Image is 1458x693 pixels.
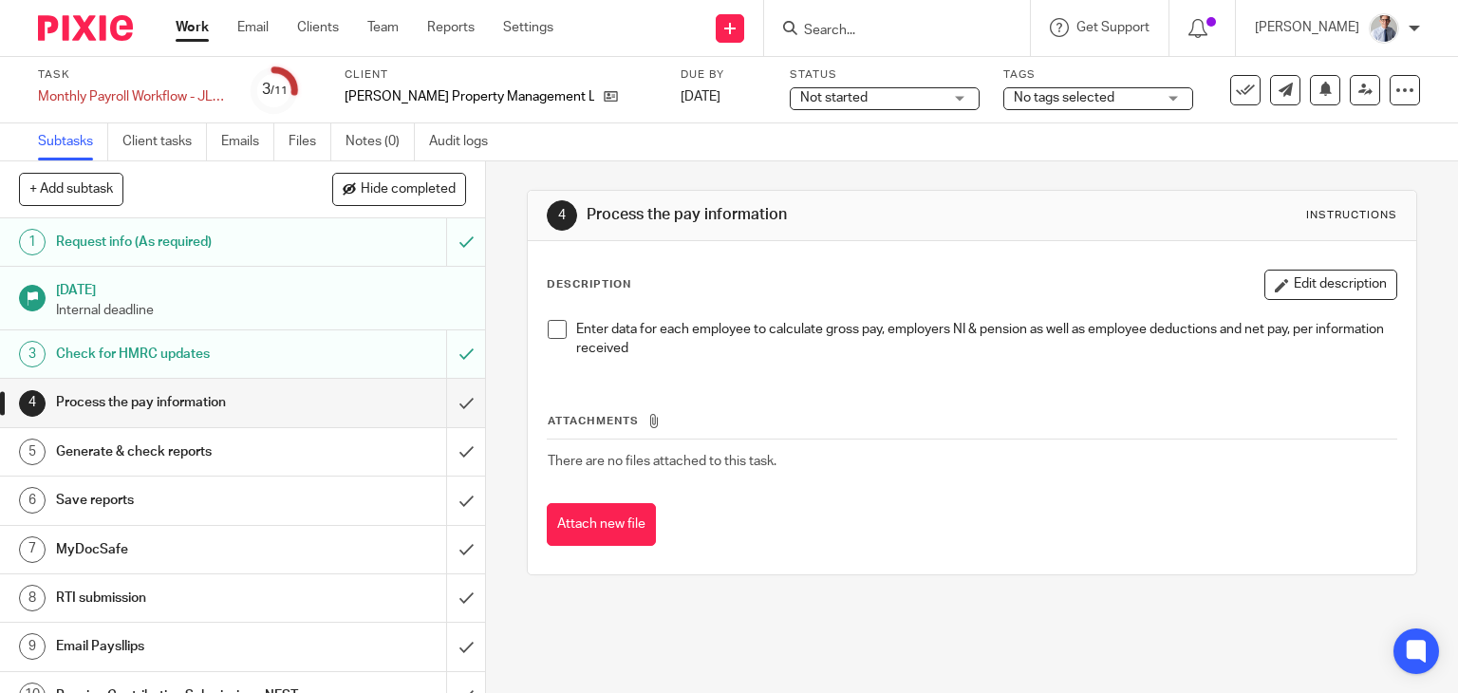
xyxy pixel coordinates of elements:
[548,416,639,426] span: Attachments
[271,85,288,96] small: /11
[346,123,415,160] a: Notes (0)
[289,123,331,160] a: Files
[1264,270,1397,300] button: Edit description
[38,87,228,106] div: Monthly Payroll Workflow - JLPM
[56,301,466,320] p: Internal deadline
[56,438,304,466] h1: Generate & check reports
[361,182,456,197] span: Hide completed
[56,486,304,515] h1: Save reports
[19,536,46,563] div: 7
[587,205,1012,225] h1: Process the pay information
[345,67,657,83] label: Client
[681,90,720,103] span: [DATE]
[1003,67,1193,83] label: Tags
[19,390,46,417] div: 4
[56,388,304,417] h1: Process the pay information
[56,340,304,368] h1: Check for HMRC updates
[38,15,133,41] img: Pixie
[19,229,46,255] div: 1
[427,18,475,37] a: Reports
[800,91,868,104] span: Not started
[19,173,123,205] button: + Add subtask
[56,632,304,661] h1: Email Paysllips
[547,503,656,546] button: Attach new file
[332,173,466,205] button: Hide completed
[56,584,304,612] h1: RTI submission
[802,23,973,40] input: Search
[56,276,466,300] h1: [DATE]
[345,87,594,106] p: [PERSON_NAME] Property Management Limited
[1076,21,1150,34] span: Get Support
[547,200,577,231] div: 4
[548,455,776,468] span: There are no files attached to this task.
[367,18,399,37] a: Team
[503,18,553,37] a: Settings
[19,439,46,465] div: 5
[38,123,108,160] a: Subtasks
[38,67,228,83] label: Task
[297,18,339,37] a: Clients
[262,79,288,101] div: 3
[221,123,274,160] a: Emails
[1014,91,1114,104] span: No tags selected
[19,341,46,367] div: 3
[1306,208,1397,223] div: Instructions
[681,67,766,83] label: Due by
[176,18,209,37] a: Work
[56,535,304,564] h1: MyDocSafe
[429,123,502,160] a: Audit logs
[576,320,1397,359] p: Enter data for each employee to calculate gross pay, employers NI & pension as well as employee d...
[790,67,980,83] label: Status
[19,487,46,514] div: 6
[1369,13,1399,44] img: IMG_9924.jpg
[547,277,631,292] p: Description
[1255,18,1359,37] p: [PERSON_NAME]
[122,123,207,160] a: Client tasks
[19,585,46,611] div: 8
[237,18,269,37] a: Email
[19,633,46,660] div: 9
[56,228,304,256] h1: Request info (As required)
